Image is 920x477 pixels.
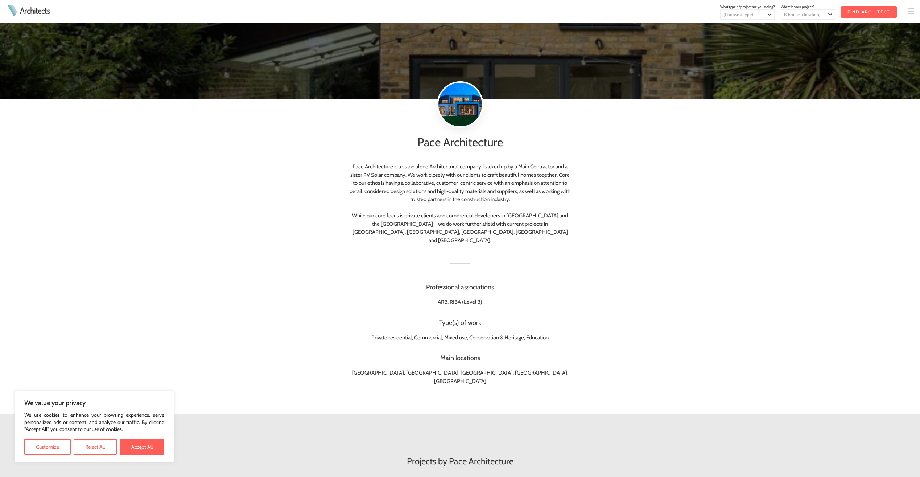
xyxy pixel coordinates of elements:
span: Where is your project? [781,4,814,9]
button: Reject All [74,439,116,455]
h2: Projects by Pace Architecture [280,455,640,468]
div: ARB, RIBA (Level 3) Private residential, Commercial, Mixed use, Conservation & Heritage, Educatio... [349,256,572,385]
input: Find Architect [841,6,897,18]
h3: Main locations [349,353,572,363]
h3: Type(s) of work [349,318,572,328]
h3: Professional associations [349,282,572,292]
div: Pace Architecture is a stand alone Architectural company, backed up by a Main Contractor and a si... [349,163,572,256]
button: Customize [24,439,71,455]
p: We value your privacy [24,399,164,407]
h1: Pace Architecture [280,134,640,151]
span: What type of project are you doing? [720,4,775,9]
img: Architects [6,5,19,16]
button: Accept All [120,439,164,455]
a: Architects [20,6,50,15]
p: We use cookies to enhance your browsing experience, serve personalized ads or content, and analyz... [24,412,164,433]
